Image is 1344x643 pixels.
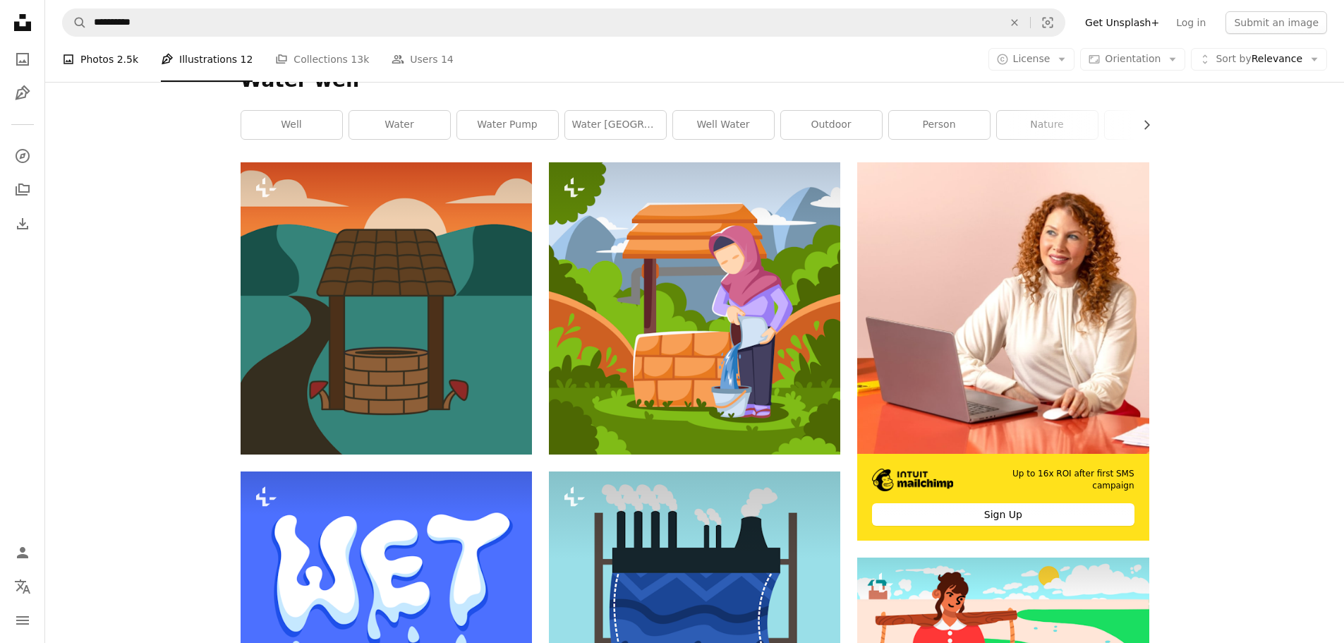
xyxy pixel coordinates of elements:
[1013,53,1051,64] span: License
[241,302,532,315] a: A drawing of a path leading to a brick hut
[62,37,138,82] a: Photos 2.5k
[872,503,1134,526] div: Sign Up
[241,574,532,587] a: The word "wet" is designed with water.
[1105,53,1161,64] span: Orientation
[62,8,1065,37] form: Find visuals sitewide
[8,45,37,73] a: Photos
[549,162,840,454] img: A woman standing in a park with a shovel
[8,176,37,204] a: Collections
[872,469,953,491] img: file-1690386555781-336d1949dad1image
[1216,52,1302,66] span: Relevance
[549,302,840,315] a: A woman standing in a park with a shovel
[8,210,37,238] a: Download History
[275,37,369,82] a: Collections 13k
[974,468,1134,492] span: Up to 16x ROI after first SMS campaign
[1031,9,1065,36] button: Visual search
[441,52,454,67] span: 14
[392,37,454,82] a: Users 14
[351,52,369,67] span: 13k
[8,539,37,567] a: Log in / Sign up
[988,48,1075,71] button: License
[1225,11,1327,34] button: Submit an image
[1191,48,1327,71] button: Sort byRelevance
[241,162,532,454] img: A drawing of a path leading to a brick hut
[857,162,1149,540] a: Up to 16x ROI after first SMS campaignSign Up
[8,572,37,601] button: Language
[8,8,37,40] a: Home — Unsplash
[8,606,37,635] button: Menu
[673,111,774,139] a: well water
[8,142,37,170] a: Explore
[8,79,37,107] a: Illustrations
[889,111,990,139] a: person
[999,9,1030,36] button: Clear
[457,111,558,139] a: water pump
[349,111,450,139] a: water
[117,52,138,67] span: 2.5k
[1134,111,1149,139] button: scroll list to the right
[1105,111,1206,139] a: human
[1077,11,1168,34] a: Get Unsplash+
[857,162,1149,454] img: file-1722962837469-d5d3a3dee0c7image
[781,111,882,139] a: outdoor
[241,111,342,139] a: well
[997,111,1098,139] a: nature
[63,9,87,36] button: Search Unsplash
[1168,11,1214,34] a: Log in
[1216,53,1251,64] span: Sort by
[1080,48,1185,71] button: Orientation
[565,111,666,139] a: water [GEOGRAPHIC_DATA]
